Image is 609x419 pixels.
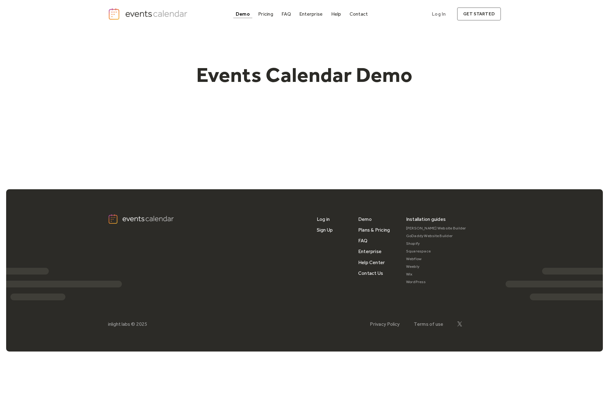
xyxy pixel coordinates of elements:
a: Weebly [406,263,466,271]
a: WordPress [406,278,466,286]
a: Wix [406,271,466,278]
div: Help [331,12,341,16]
div: Installation guides [406,214,446,225]
a: Webflow [406,255,466,263]
a: Squarespace [406,248,466,255]
a: Enterprise [358,246,382,257]
div: FAQ [281,12,291,16]
a: Log in [317,214,330,225]
a: Pricing [256,10,276,18]
a: get started [457,7,501,21]
a: Demo [233,10,252,18]
h1: Events Calendar Demo [187,62,422,87]
div: Demo [236,12,250,16]
div: Pricing [258,12,273,16]
a: Privacy Policy [370,321,400,327]
a: Log In [426,7,452,21]
a: Enterprise [297,10,325,18]
div: 2025 [136,321,147,327]
a: Help [329,10,344,18]
a: Contact Us [358,268,383,279]
div: inlight labs © [108,321,135,327]
a: Demo [358,214,372,225]
div: Contact [350,12,368,16]
a: home [108,8,189,20]
a: Help Center [358,257,385,268]
a: GoDaddy Website Builder [406,232,466,240]
a: Contact [347,10,370,18]
a: Plans & Pricing [358,225,390,235]
a: Shopify [406,240,466,248]
a: Terms of use [414,321,444,327]
a: FAQ [358,235,368,246]
a: Sign Up [317,225,333,235]
a: FAQ [279,10,293,18]
a: [PERSON_NAME] Website Builder [406,225,466,232]
div: Enterprise [299,12,323,16]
